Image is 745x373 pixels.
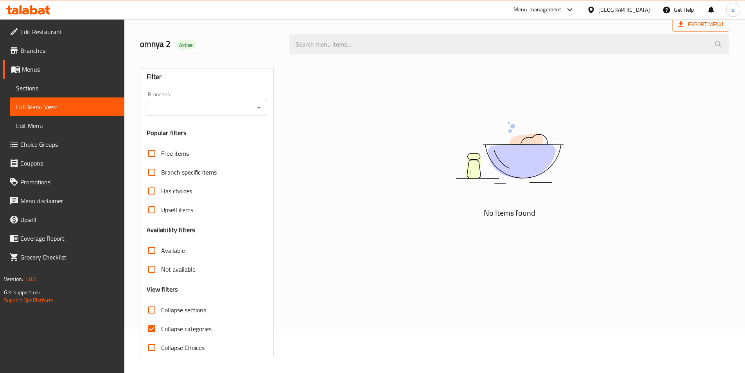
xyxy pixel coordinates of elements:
[3,248,124,267] a: Grocery Checklist
[161,265,196,274] span: Not available
[4,274,23,284] span: Version:
[20,177,118,187] span: Promotions
[24,274,36,284] span: 1.0.0
[147,285,178,294] h3: View filters
[16,83,118,93] span: Sections
[20,159,118,168] span: Coupons
[3,173,124,191] a: Promotions
[161,246,185,255] span: Available
[732,5,734,14] span: o
[672,17,729,32] span: Export Menu
[161,149,189,158] span: Free items
[161,186,192,196] span: Has choices
[679,20,723,29] span: Export Menu
[4,295,54,305] a: Support.OpsPlatform
[20,215,118,224] span: Upsell
[3,154,124,173] a: Coupons
[161,305,206,315] span: Collapse sections
[147,68,267,85] div: Filter
[20,140,118,149] span: Choice Groups
[253,102,264,113] button: Open
[161,343,205,352] span: Collapse Choices
[3,229,124,248] a: Coverage Report
[20,46,118,55] span: Branches
[176,40,196,50] div: Active
[10,79,124,97] a: Sections
[513,5,562,14] div: Menu-management
[3,135,124,154] a: Choice Groups
[10,97,124,116] a: Full Menu View
[20,196,118,205] span: Menu disclaimer
[20,252,118,262] span: Grocery Checklist
[16,102,118,112] span: Full Menu View
[3,210,124,229] a: Upsell
[22,65,118,74] span: Menus
[147,225,196,234] h3: Availability filters
[412,101,607,205] img: dish.svg
[3,41,124,60] a: Branches
[20,234,118,243] span: Coverage Report
[4,287,40,297] span: Get support on:
[20,27,118,36] span: Edit Restaurant
[176,41,196,49] span: Active
[289,34,729,54] input: search
[16,121,118,130] span: Edit Menu
[598,5,650,14] div: [GEOGRAPHIC_DATA]
[161,168,217,177] span: Branch specific items
[10,116,124,135] a: Edit Menu
[147,128,267,137] h3: Popular filters
[412,207,607,219] h5: No Items found
[161,205,193,214] span: Upsell items
[3,60,124,79] a: Menus
[161,324,212,333] span: Collapse categories
[140,38,280,50] h2: omnya 2
[3,191,124,210] a: Menu disclaimer
[3,22,124,41] a: Edit Restaurant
